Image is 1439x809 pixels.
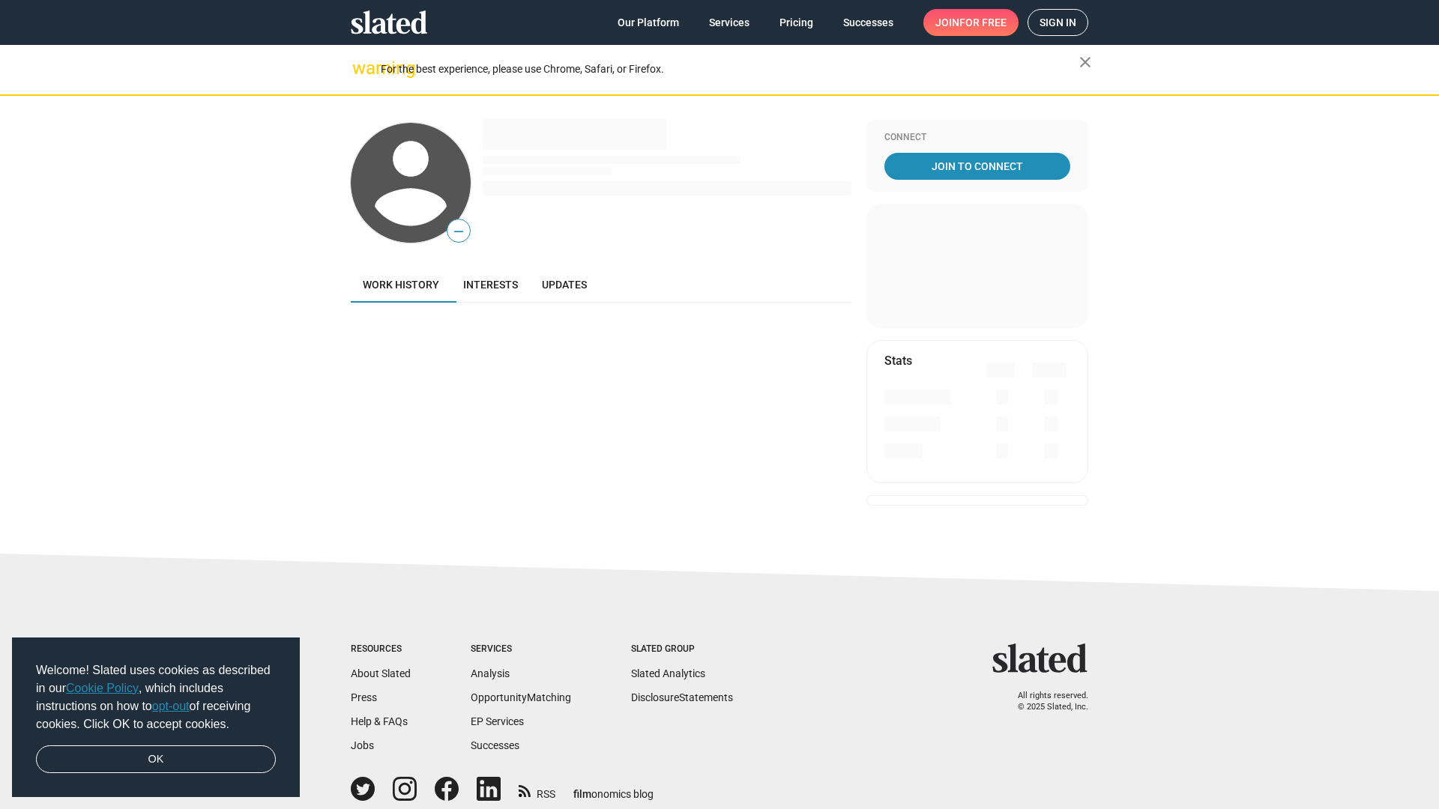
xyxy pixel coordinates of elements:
[351,667,411,679] a: About Slated
[381,59,1079,79] div: For the best experience, please use Chrome, Safari, or Firefox.
[363,279,439,291] span: Work history
[351,739,374,751] a: Jobs
[887,153,1067,180] span: Join To Connect
[618,9,679,36] span: Our Platform
[12,637,300,798] div: cookieconsent
[709,9,749,36] span: Services
[542,279,587,291] span: Updates
[779,9,813,36] span: Pricing
[519,778,555,802] a: RSS
[1028,9,1088,36] a: Sign in
[352,59,370,77] mat-icon: warning
[1040,10,1076,35] span: Sign in
[471,715,524,727] a: EP Services
[66,682,139,694] a: Cookie Policy
[631,667,705,679] a: Slated Analytics
[447,222,470,241] span: —
[471,691,571,703] a: OpportunityMatching
[463,279,518,291] span: Interests
[351,267,451,303] a: Work history
[631,691,733,703] a: DisclosureStatements
[831,9,905,36] a: Successes
[959,9,1007,36] span: for free
[767,9,825,36] a: Pricing
[351,643,411,655] div: Resources
[884,132,1070,144] div: Connect
[471,667,510,679] a: Analysis
[530,267,599,303] a: Updates
[631,643,733,655] div: Slated Group
[884,353,912,369] mat-card-title: Stats
[606,9,691,36] a: Our Platform
[1076,53,1094,71] mat-icon: close
[843,9,893,36] span: Successes
[1002,691,1088,712] p: All rights reserved. © 2025 Slated, Inc.
[351,691,377,703] a: Press
[471,643,571,655] div: Services
[451,267,530,303] a: Interests
[36,745,276,774] a: dismiss cookie message
[36,661,276,733] span: Welcome! Slated uses cookies as described in our , which includes instructions on how to of recei...
[573,775,654,802] a: filmonomics blog
[351,715,408,727] a: Help & FAQs
[573,788,591,800] span: film
[935,9,1007,36] span: Join
[884,153,1070,180] a: Join To Connect
[697,9,761,36] a: Services
[152,700,190,712] a: opt-out
[923,9,1019,36] a: Joinfor free
[471,739,519,751] a: Successes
